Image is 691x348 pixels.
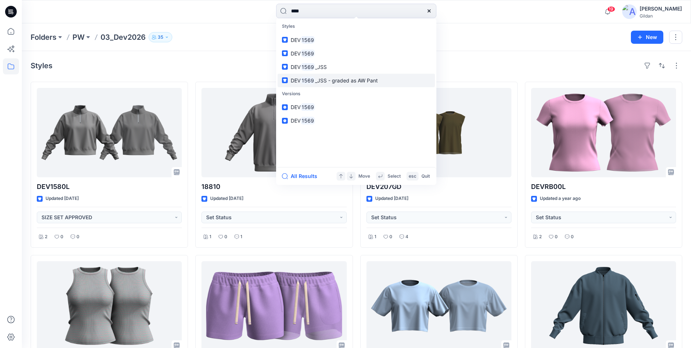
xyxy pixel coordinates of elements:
[224,233,227,241] p: 0
[555,233,558,241] p: 0
[240,233,242,241] p: 1
[278,20,435,33] p: Styles
[201,182,346,192] p: 18810
[301,49,315,58] mark: 1569
[278,47,435,60] a: DEV1569
[388,173,401,180] p: Select
[46,195,79,202] p: Updated [DATE]
[278,87,435,101] p: Versions
[409,173,416,180] p: esc
[640,4,682,13] div: [PERSON_NAME]
[301,63,315,71] mark: 1569
[31,61,52,70] h4: Styles
[291,77,301,84] span: DEV
[149,32,172,42] button: 35
[278,33,435,47] a: DEV1569
[201,88,346,177] a: 18810
[540,195,581,202] p: Updated a year ago
[631,31,663,44] button: New
[282,172,322,181] button: All Results
[291,50,301,57] span: DEV
[375,195,408,202] p: Updated [DATE]
[278,60,435,74] a: DEV1569_JSS
[301,116,315,125] mark: 1569
[37,182,182,192] p: DEV1580L
[291,37,301,43] span: DEV
[278,74,435,87] a: DEV1569_JSS - graded as AW Pant
[278,100,435,114] a: DEV1569
[366,88,511,177] a: DEV207GD
[405,233,408,241] p: 4
[101,32,146,42] p: 03_Dev2026
[421,173,430,180] p: Quit
[209,233,211,241] p: 1
[301,76,315,85] mark: 1569
[37,88,182,177] a: DEV1580L
[366,182,511,192] p: DEV207GD
[60,233,63,241] p: 0
[640,13,682,19] div: Gildan
[31,32,56,42] a: Folders
[315,77,378,84] span: _JSS - graded as AW Pant
[531,88,676,177] a: DEVRB00L
[607,6,615,12] span: 19
[315,64,327,70] span: _JSS
[291,104,301,110] span: DEV
[76,233,79,241] p: 0
[358,173,370,180] p: Move
[539,233,542,241] p: 2
[622,4,637,19] img: avatar
[210,195,243,202] p: Updated [DATE]
[531,182,676,192] p: DEVRB00L
[45,233,47,241] p: 2
[72,32,85,42] a: PW
[374,233,376,241] p: 1
[158,33,163,41] p: 35
[301,103,315,111] mark: 1569
[301,36,315,44] mark: 1569
[389,233,392,241] p: 0
[571,233,574,241] p: 0
[291,64,301,70] span: DEV
[278,114,435,127] a: DEV1569
[291,117,301,124] span: DEV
